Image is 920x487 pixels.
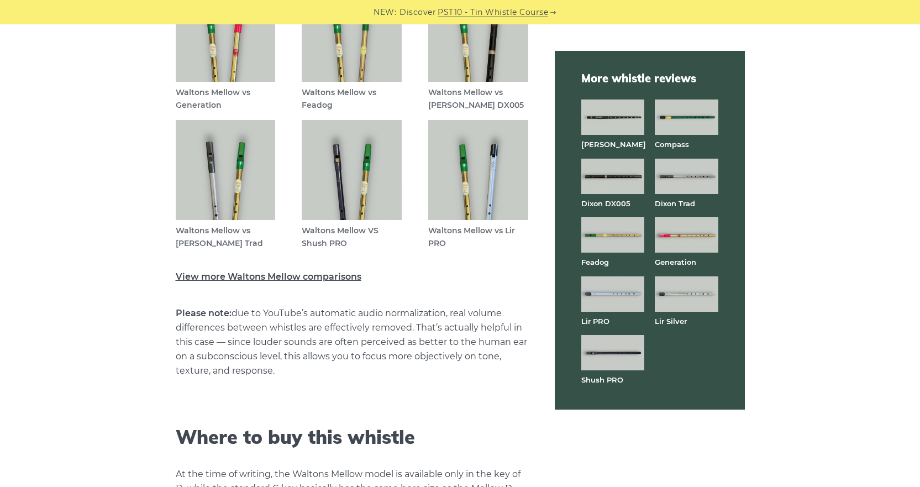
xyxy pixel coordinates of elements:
a: Dixon Trad [655,199,695,208]
figcaption: Waltons Mellow VS Shush PRO [302,224,402,250]
img: Dixon Trad tin whistle full front view [655,159,718,194]
strong: Please note: [176,308,232,318]
a: View more Waltons Mellow comparisons [176,271,361,282]
h2: Where to buy this whistle [176,426,528,449]
a: Shush PRO [581,375,623,384]
img: Shuh PRO tin whistle full front view [581,335,644,370]
a: [PERSON_NAME] [581,140,646,149]
p: due to YouTube’s automatic audio normalization, real volume differences between whistles are effe... [176,306,528,378]
figcaption: Waltons Mellow vs [PERSON_NAME] Trad [176,224,276,250]
img: Feadog brass tin whistle full front view [581,217,644,253]
a: Dixon DX005 [581,199,630,208]
img: Generation brass tin whistle full front view [655,217,718,253]
a: PST10 - Tin Whistle Course [438,6,548,19]
span: NEW: [374,6,396,19]
figcaption: Waltons Mellow vs [PERSON_NAME] DX005 [428,86,528,112]
a: Lir Silver [655,317,687,326]
img: Lir PRO aluminum tin whistle full front view [581,276,644,312]
img: Dixon DX005 tin whistle full front view [581,159,644,194]
a: Feadog [581,258,609,266]
a: Lir PRO [581,317,609,326]
a: Compass [655,140,689,149]
figcaption: Waltons Mellow vs Feadog [302,86,402,112]
a: Generation [655,258,696,266]
figcaption: Waltons Mellow vs Lir PRO [428,224,528,250]
span: More whistle reviews [581,71,718,86]
figcaption: Waltons Mellow vs Generation [176,86,276,112]
img: Lir Silver tin whistle full front view [655,276,718,312]
span: Discover [399,6,436,19]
